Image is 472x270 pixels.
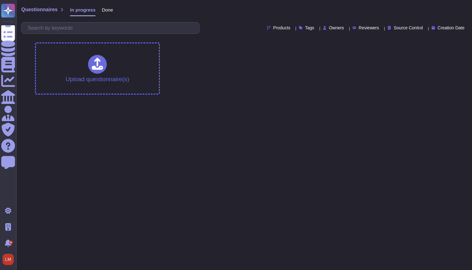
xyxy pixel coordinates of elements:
[25,22,199,33] input: Search by keywords
[70,7,96,12] span: In progress
[21,7,57,12] span: Questionnaires
[1,253,18,266] button: user
[273,26,290,30] span: Products
[9,241,13,244] div: 9+
[329,26,344,30] span: Owners
[394,26,423,30] span: Source Control
[102,7,113,12] span: Done
[305,26,314,30] span: Tags
[66,55,129,82] div: Upload questionnaire(s)
[2,254,14,265] img: user
[438,26,465,30] span: Creation Date
[359,26,379,30] span: Reviewers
